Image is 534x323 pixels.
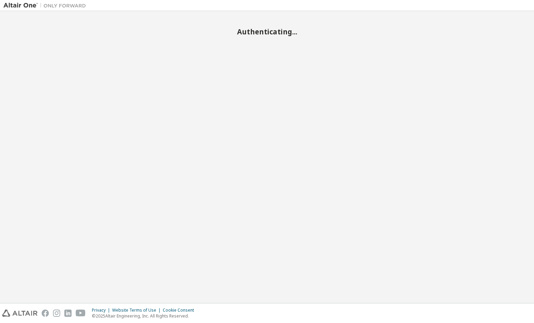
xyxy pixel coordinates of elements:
img: altair_logo.svg [2,310,38,317]
img: Altair One [3,2,89,9]
p: © 2025 Altair Engineering, Inc. All Rights Reserved. [92,313,198,319]
div: Privacy [92,308,112,313]
div: Cookie Consent [163,308,198,313]
img: linkedin.svg [64,310,72,317]
img: youtube.svg [76,310,86,317]
img: facebook.svg [42,310,49,317]
h2: Authenticating... [3,27,531,36]
div: Website Terms of Use [112,308,163,313]
img: instagram.svg [53,310,60,317]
